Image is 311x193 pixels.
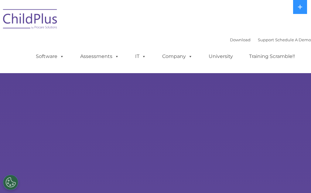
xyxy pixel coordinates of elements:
a: Download [230,37,251,42]
font: | [230,37,311,42]
a: Assessments [74,50,125,63]
a: Software [30,50,70,63]
a: Support [258,37,274,42]
a: IT [129,50,152,63]
a: Training Scramble!! [243,50,301,63]
a: Schedule A Demo [275,37,311,42]
a: Company [156,50,199,63]
button: Cookies Settings [3,175,18,190]
a: University [203,50,239,63]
